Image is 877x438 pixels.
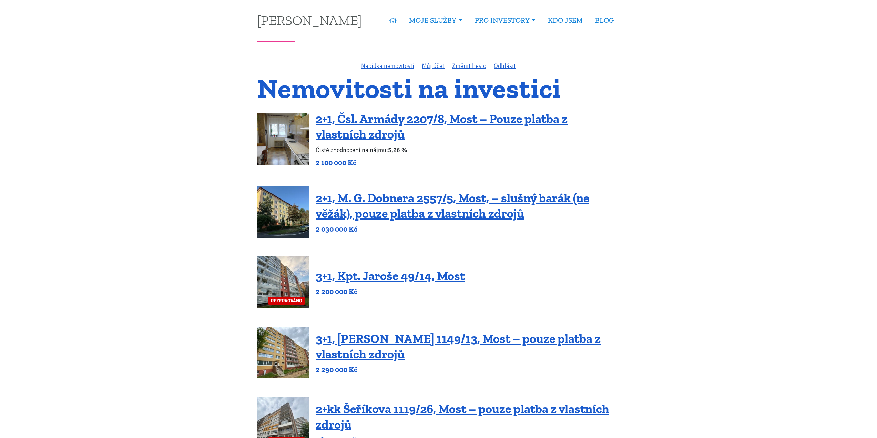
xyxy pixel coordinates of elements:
a: 3+1, [PERSON_NAME] 1149/13, Most – pouze platba z vlastních zdrojů [316,331,601,361]
p: 2 290 000 Kč [316,365,620,375]
a: Můj účet [422,62,445,70]
b: 5,26 % [388,146,407,154]
a: Odhlásit [494,62,516,70]
h1: Nemovitosti na investici [257,77,620,100]
a: Změnit heslo [452,62,486,70]
a: 2+1, M. G. Dobnera 2557/5, Most, – slušný barák (ne věžák), pouze platba z vlastních zdrojů [316,191,589,221]
a: REZERVOVÁNO [257,256,309,308]
span: REZERVOVÁNO [268,297,305,305]
p: 2 200 000 Kč [316,287,465,296]
p: 2 030 000 Kč [316,224,620,234]
a: KDO JSEM [542,12,589,28]
p: Čisté zhodnocení na nájmu: [316,145,620,155]
a: MOJE SLUŽBY [403,12,468,28]
a: [PERSON_NAME] [257,13,362,27]
a: Nabídka nemovitostí [361,62,414,70]
a: 3+1, Kpt. Jaroše 49/14, Most [316,268,465,283]
a: PRO INVESTORY [469,12,542,28]
p: 2 100 000 Kč [316,158,620,167]
a: BLOG [589,12,620,28]
a: 2+kk Šeříkova 1119/26, Most – pouze platba z vlastních zdrojů [316,401,609,432]
a: 2+1, Čsl. Armády 2207/8, Most – Pouze platba z vlastních zdrojů [316,111,568,142]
